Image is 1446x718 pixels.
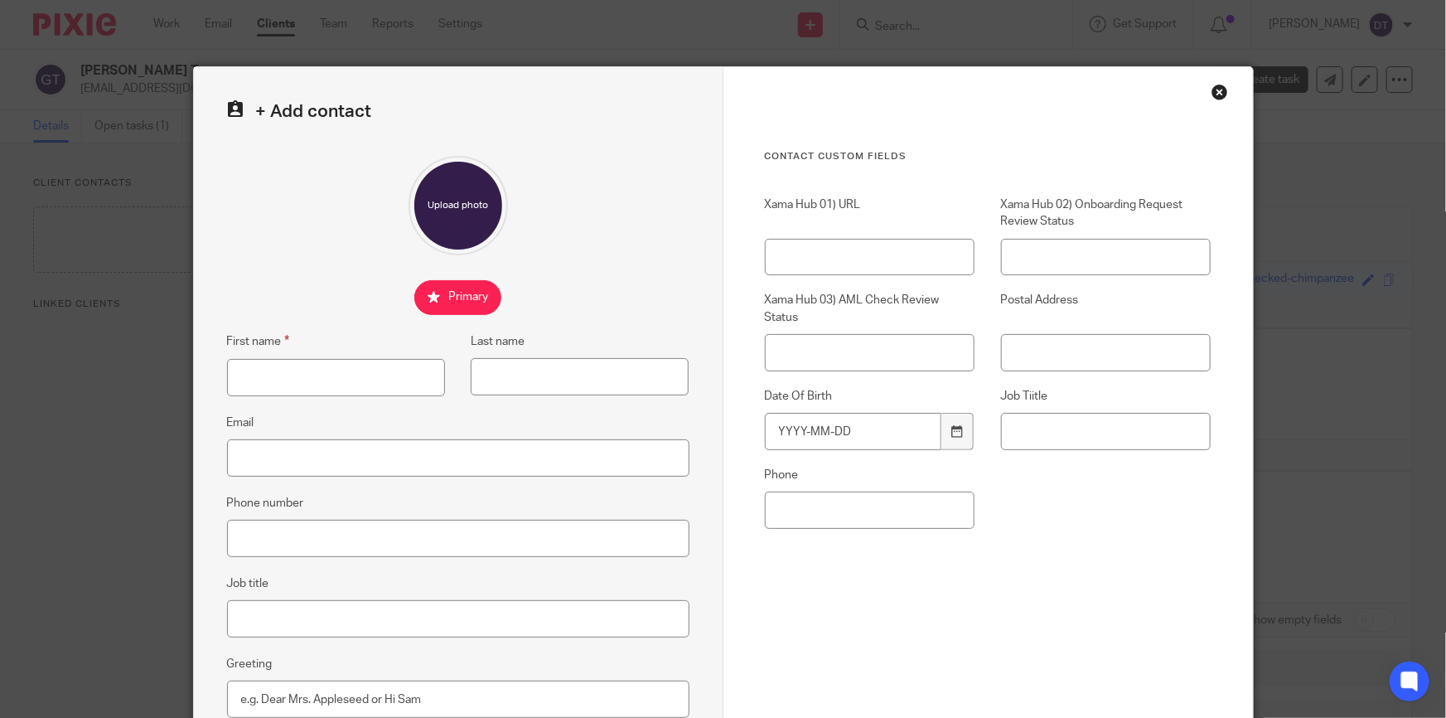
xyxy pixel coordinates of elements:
label: Phone [765,467,975,483]
label: Postal Address [1001,292,1211,326]
input: YYYY-MM-DD [765,413,942,450]
label: Email [227,415,254,431]
label: Greeting [227,656,273,672]
input: e.g. Dear Mrs. Appleseed or Hi Sam [227,681,689,718]
label: Job title [227,575,269,592]
label: First name [227,332,290,351]
label: Xama Hub 02) Onboarding Request Review Status [1001,196,1211,230]
h3: Contact Custom fields [765,150,1211,163]
label: Xama Hub 01) URL [765,196,975,230]
label: Last name [471,333,525,350]
h2: + Add contact [227,100,689,123]
label: Job Tiitle [1001,388,1211,405]
div: Close this dialog window [1211,84,1228,100]
label: Date Of Birth [765,388,975,405]
label: Xama Hub 03) AML Check Review Status [765,292,975,326]
label: Phone number [227,495,304,512]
